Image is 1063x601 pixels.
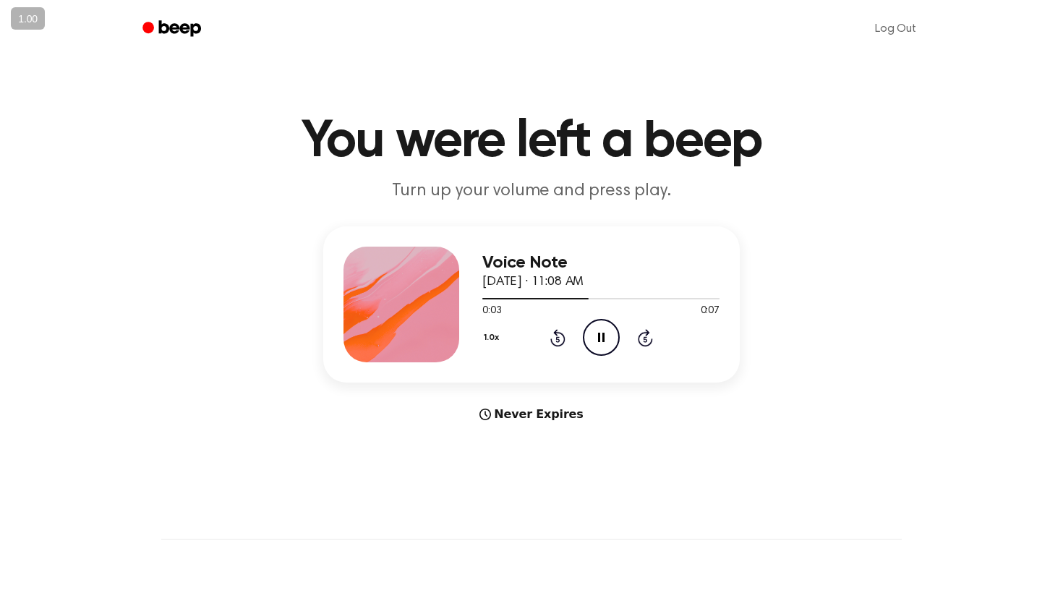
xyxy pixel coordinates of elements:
h1: You were left a beep [161,116,902,168]
button: 1.0x [482,325,504,350]
p: Turn up your volume and press play. [254,179,809,203]
span: [DATE] · 11:08 AM [482,276,584,289]
a: Log Out [861,12,931,46]
span: 0:07 [701,304,720,319]
h3: Voice Note [482,253,720,273]
a: Beep [132,15,214,43]
span: 0:03 [482,304,501,319]
div: Never Expires [323,406,740,423]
